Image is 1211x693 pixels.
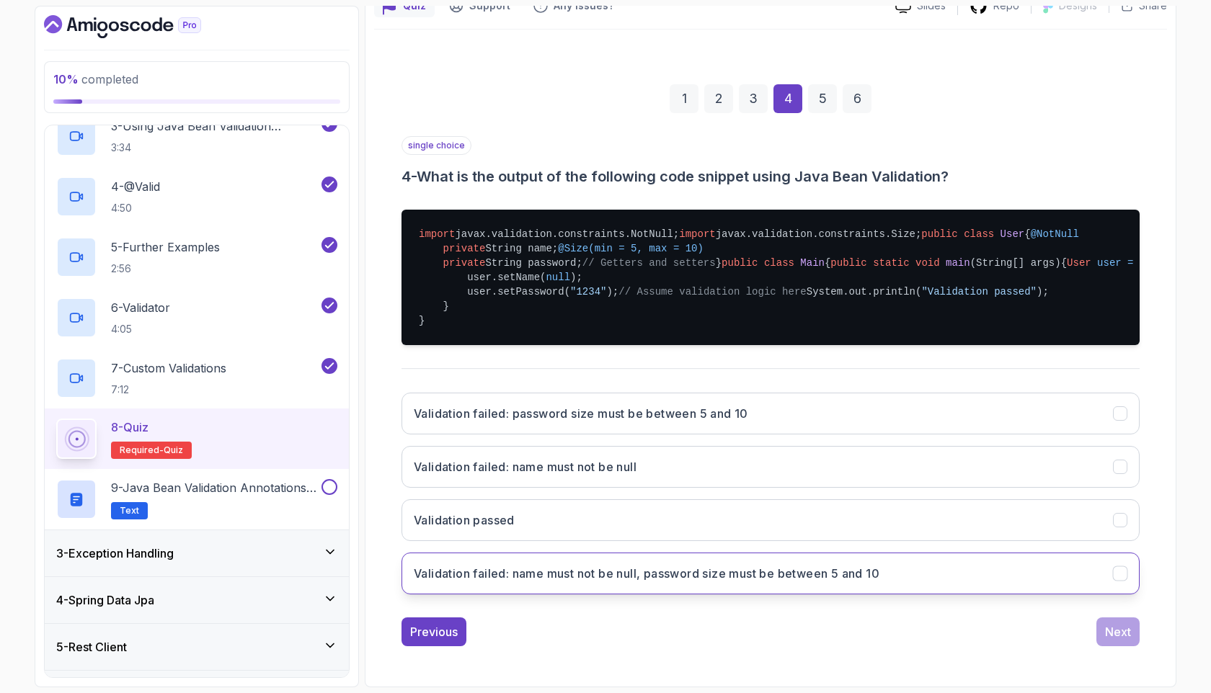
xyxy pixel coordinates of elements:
p: single choice [402,136,471,155]
pre: javax.validation.constraints.NotNull; javax.validation.constraints.Size; { String name; String pa... [402,210,1140,345]
span: 10 % [53,72,79,86]
span: User [1001,228,1025,240]
span: // Getters and setters [582,257,716,269]
p: 7 - Custom Validations [111,359,226,377]
p: 4:05 [111,322,170,336]
span: private [443,257,486,269]
button: 5-Further Examples2:56 [56,237,337,277]
span: quiz [164,444,183,456]
span: User [1067,257,1091,269]
div: 4 [773,84,802,113]
button: Validation failed: password size must be between 5 and 10 [402,393,1140,434]
p: 2:56 [111,261,220,276]
a: Dashboard [44,15,234,38]
span: "1234" [570,286,606,298]
button: 6-Validator4:05 [56,298,337,338]
h3: 4 - Spring Data Jpa [56,591,154,609]
button: 4-@Valid4:50 [56,176,337,217]
div: 2 [704,84,733,113]
span: completed [53,72,138,86]
span: Main [800,257,825,269]
h3: 5 - Rest Client [56,638,127,656]
span: public [830,257,866,269]
p: 8 - Quiz [111,419,148,436]
div: 5 [808,84,837,113]
p: 9 - Java Bean Validation Annotations Cheat Sheet [111,479,319,496]
span: user [1097,257,1122,269]
div: Previous [410,623,458,640]
span: void [915,257,940,269]
span: null [546,272,570,283]
span: static [873,257,909,269]
span: = [1127,257,1133,269]
span: "Validation passed" [921,286,1037,298]
p: 3 - Using Java Bean Validation Annotations [111,117,319,135]
button: Next [1096,617,1140,646]
h3: 4 - What is the output of the following code snippet using Java Bean Validation? [402,166,1140,187]
p: 6 - Validator [111,299,170,316]
p: 4 - @Valid [111,178,160,195]
h3: 3 - Exception Handling [56,545,174,562]
span: class [964,228,994,240]
span: class [764,257,794,269]
span: main [946,257,970,269]
span: // Assume validation logic here [618,286,806,298]
h3: Validation passed [414,511,515,529]
span: Required- [120,444,164,456]
p: 3:34 [111,140,319,155]
button: 5-Rest Client [45,624,349,670]
span: public [921,228,957,240]
h3: Validation failed: name must not be null [414,458,636,475]
span: (String[] args) [970,257,1061,269]
button: 3-Using Java Bean Validation Annotations3:34 [56,116,337,156]
p: 7:12 [111,383,226,397]
span: import [419,228,455,240]
div: 6 [843,84,871,113]
p: 5 - Further Examples [111,238,220,256]
button: Previous [402,617,466,646]
button: Validation passed [402,499,1140,541]
div: Next [1105,623,1131,640]
h3: Validation failed: name must not be null, password size must be between 5 and 10 [414,565,879,582]
span: Text [120,505,139,517]
button: 9-Java Bean Validation Annotations Cheat SheetText [56,479,337,519]
h3: Validation failed: password size must be between 5 and 10 [414,405,748,422]
button: 3-Exception Handling [45,530,349,576]
div: 1 [670,84,698,113]
span: import [679,228,715,240]
button: 4-Spring Data Jpa [45,577,349,623]
button: 8-QuizRequired-quiz [56,419,337,459]
button: 7-Custom Validations7:12 [56,358,337,398]
span: @NotNull [1031,228,1079,240]
div: 3 [739,84,768,113]
span: @Size(min = 5, max = 10) [558,243,704,254]
button: Validation failed: name must not be null, password size must be between 5 and 10 [402,553,1140,594]
span: new [1140,257,1158,269]
span: private [443,243,486,254]
button: Validation failed: name must not be null [402,446,1140,488]
p: 4:50 [111,201,160,215]
span: public [722,257,758,269]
